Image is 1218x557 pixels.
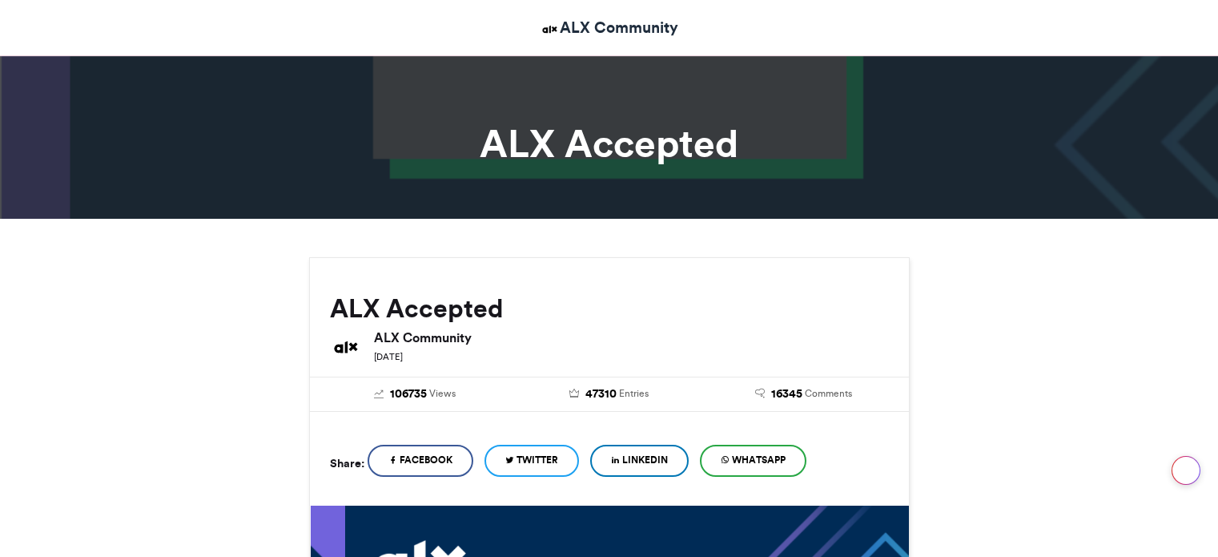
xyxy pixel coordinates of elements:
h1: ALX Accepted [165,124,1054,163]
h2: ALX Accepted [330,294,889,323]
span: WhatsApp [732,453,786,467]
img: ALX Community [330,331,362,363]
span: Twitter [517,453,558,467]
span: 106735 [390,385,427,403]
span: LinkedIn [622,453,668,467]
a: 47310 Entries [524,385,694,403]
a: Facebook [368,445,473,477]
img: ALX Community [540,19,560,39]
span: Entries [619,386,649,401]
h6: ALX Community [374,331,889,344]
span: 16345 [771,385,802,403]
span: Comments [805,386,852,401]
a: Twitter [484,445,579,477]
span: Facebook [400,453,452,467]
a: LinkedIn [590,445,689,477]
a: 16345 Comments [718,385,889,403]
a: WhatsApp [700,445,806,477]
a: 106735 Views [330,385,500,403]
a: ALX Community [540,16,678,39]
h5: Share: [330,453,364,474]
span: 47310 [585,385,617,403]
small: [DATE] [374,351,403,362]
span: Views [429,386,456,401]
